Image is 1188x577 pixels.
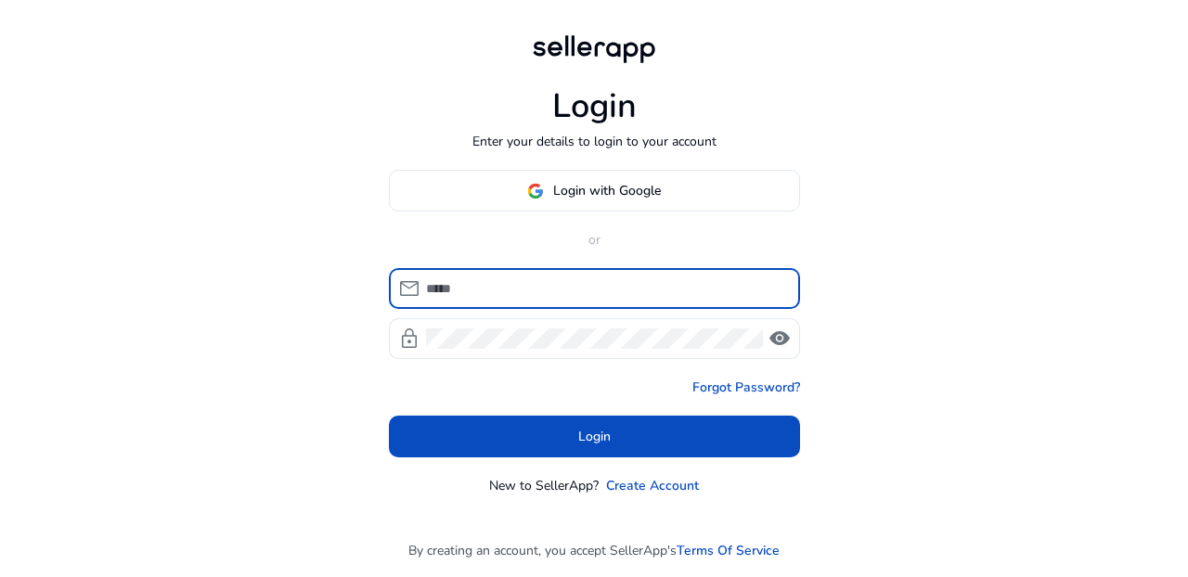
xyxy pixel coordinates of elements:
button: Login with Google [389,170,800,212]
h1: Login [552,86,637,126]
a: Forgot Password? [692,378,800,397]
p: Enter your details to login to your account [472,132,717,151]
a: Create Account [606,476,699,495]
span: lock [398,327,420,350]
span: mail [398,277,420,300]
p: New to SellerApp? [489,476,599,495]
img: google-logo.svg [527,183,544,199]
span: Login [578,427,611,446]
span: visibility [768,327,791,350]
button: Login [389,416,800,457]
a: Terms Of Service [677,541,780,560]
span: Login with Google [553,181,661,200]
p: or [389,230,800,250]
